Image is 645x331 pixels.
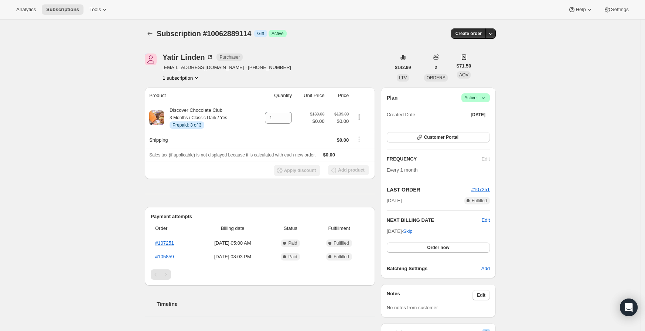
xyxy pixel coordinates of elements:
button: Shipping actions [353,135,365,143]
span: $0.00 [337,137,349,143]
h3: Notes [387,290,473,300]
span: Fulfilled [334,240,349,246]
button: 2 [430,62,442,73]
span: LTV [399,75,407,80]
h2: NEXT BILLING DATE [387,217,482,224]
span: Subscription #10062889114 [157,30,251,38]
span: Order now [427,245,449,251]
img: product img [149,110,164,125]
button: Analytics [12,4,40,15]
button: Product actions [163,74,200,82]
nav: Pagination [151,269,369,280]
span: Add [481,265,490,272]
a: #107251 [155,240,174,246]
button: Settings [599,4,633,15]
button: Skip [399,225,417,237]
span: Yatir Linden [145,54,157,65]
span: Purchaser [219,54,240,60]
a: #107251 [471,187,490,192]
div: Open Intercom Messenger [620,299,638,316]
th: Price [327,87,351,104]
span: Paid [288,240,297,246]
span: Sales tax (if applicable) is not displayed because it is calculated with each new order. [149,152,316,158]
span: AOV [459,72,468,77]
span: Created Date [387,111,415,118]
button: Edit [472,290,490,300]
span: Skip [403,228,412,235]
button: Help [564,4,597,15]
button: Subscriptions [42,4,83,15]
button: Order now [387,242,490,253]
span: Subscriptions [46,7,79,13]
div: Yatir Linden [163,54,214,61]
span: [DATE] · [387,228,413,234]
h2: Timeline [157,300,375,308]
button: Add [477,263,494,275]
small: $139.00 [334,112,349,116]
span: $71.50 [457,62,471,70]
h2: LAST ORDER [387,186,471,193]
span: | [478,95,480,101]
button: #107251 [471,186,490,193]
span: No notes from customer [387,305,438,310]
span: Customer Portal [424,134,458,140]
span: $0.00 [323,152,335,158]
th: Order [151,220,196,237]
span: Fulfillment [314,225,364,232]
th: Shipping [145,132,254,148]
span: [DATE] · 05:00 AM [198,239,267,247]
span: 2 [435,65,437,70]
button: Subscriptions [145,28,155,39]
span: Settings [611,7,629,13]
span: ORDERS [426,75,445,80]
button: Customer Portal [387,132,490,142]
span: Billing date [198,225,267,232]
span: Active [464,94,487,101]
h6: Batching Settings [387,265,481,272]
h2: Plan [387,94,398,101]
span: [DATE] · 08:03 PM [198,253,267,261]
h2: Payment attempts [151,213,369,220]
button: $142.99 [390,62,415,73]
span: Analytics [16,7,36,13]
span: Tools [89,7,101,13]
span: Fulfilled [472,198,487,204]
th: Product [145,87,254,104]
span: Prepaid: 3 of 3 [173,122,201,128]
a: #105859 [155,254,174,259]
th: Quantity [254,87,294,104]
span: Gift [257,31,264,37]
button: [DATE] [466,110,490,120]
button: Edit [482,217,490,224]
span: $0.00 [329,118,349,125]
button: Product actions [353,113,365,121]
span: Status [272,225,310,232]
button: Tools [85,4,113,15]
button: Create order [451,28,486,39]
small: 3 Months / Classic Dark / Yes [170,115,227,120]
span: Edit [477,292,485,298]
h2: FREQUENCY [387,155,482,163]
span: $0.00 [310,118,324,125]
span: Create order [455,31,482,37]
th: Unit Price [294,87,327,104]
span: [DATE] [387,197,402,204]
div: Discover Chocolate Club [164,107,227,129]
span: Fulfilled [334,254,349,260]
span: Help [576,7,586,13]
span: Paid [288,254,297,260]
small: $139.00 [310,112,324,116]
span: [EMAIL_ADDRESS][DOMAIN_NAME] · [PHONE_NUMBER] [163,64,291,71]
span: [DATE] [471,112,485,118]
span: Active [272,31,284,37]
span: Every 1 month [387,167,418,173]
span: $142.99 [395,65,411,70]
